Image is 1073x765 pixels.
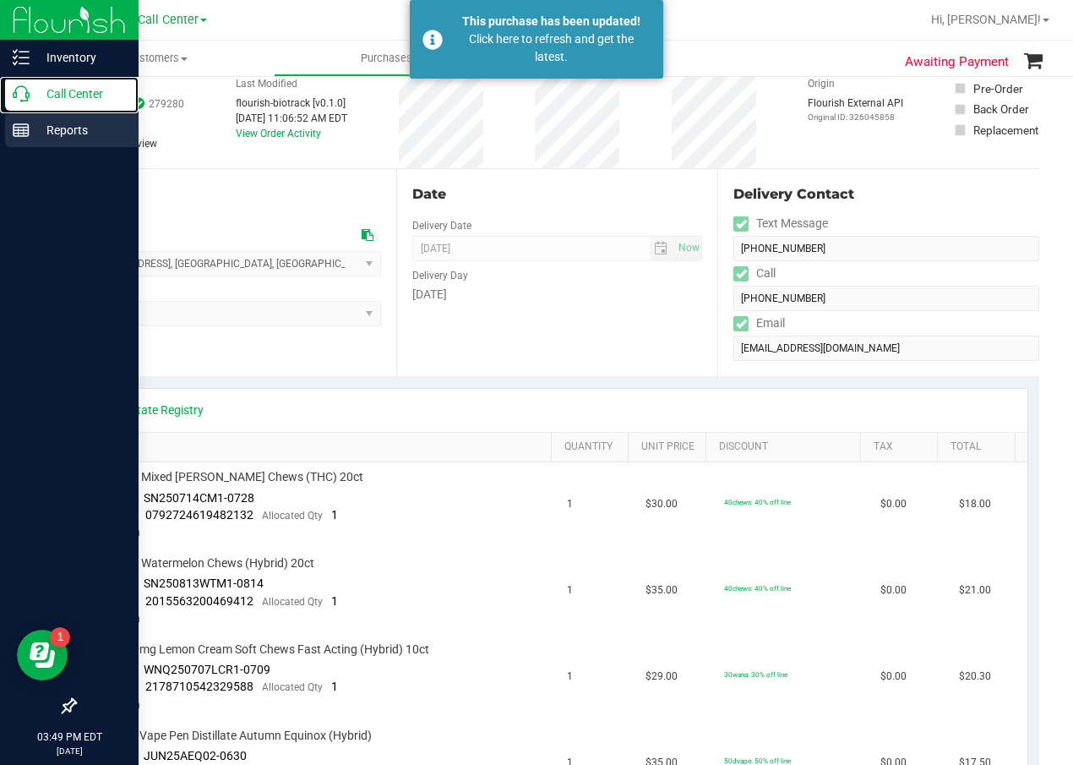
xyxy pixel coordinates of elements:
[13,49,30,66] inline-svg: Inventory
[331,508,338,522] span: 1
[97,728,372,744] span: FT 0.3g Vape Pen Distillate Autumn Equinox (Hybrid)
[452,13,651,30] div: This purchase has been updated!
[880,669,907,685] span: $0.00
[724,757,791,765] span: 50dvape: 50% off line
[30,47,131,68] p: Inventory
[931,13,1041,26] span: Hi, [PERSON_NAME]!
[959,496,991,512] span: $18.00
[102,402,204,418] a: View State Registry
[262,681,323,693] span: Allocated Qty
[30,84,131,104] p: Call Center
[808,76,835,91] label: Origin
[733,236,1039,261] input: Format: (999) 999-9999
[412,184,703,205] div: Date
[973,122,1038,139] div: Replacement
[874,440,931,454] a: Tax
[145,594,253,608] span: 2015563200469412
[905,52,1009,72] span: Awaiting Payment
[138,13,199,27] span: Call Center
[236,111,347,126] div: [DATE] 11:06:52 AM EDT
[733,184,1039,205] div: Delivery Contact
[144,749,247,762] span: JUN25AEQ02-0630
[959,669,991,685] span: $20.30
[724,498,791,506] span: 40chews: 40% off line
[133,96,144,112] span: In Sync
[973,80,1023,97] div: Pre-Order
[733,286,1039,311] input: Format: (999) 999-9999
[645,496,678,512] span: $30.00
[8,729,131,745] p: 03:49 PM EDT
[274,41,507,76] a: Purchases
[950,440,1008,454] a: Total
[236,128,321,139] a: View Order Activity
[880,582,907,598] span: $0.00
[13,122,30,139] inline-svg: Reports
[645,582,678,598] span: $35.00
[362,227,373,244] div: Copy address to clipboard
[567,669,573,685] span: 1
[13,85,30,102] inline-svg: Call Center
[262,596,323,608] span: Allocated Qty
[97,555,314,571] span: HT 5mg Watermelon Chews (Hybrid) 20ct
[567,496,573,512] span: 1
[412,218,471,233] label: Delivery Date
[74,184,381,205] div: Location
[100,440,544,454] a: SKU
[645,669,678,685] span: $29.00
[567,582,573,598] span: 1
[149,96,184,112] span: 279280
[808,111,903,123] p: Original ID: 326045858
[959,582,991,598] span: $21.00
[236,76,297,91] label: Last Modified
[17,630,68,680] iframe: Resource center
[144,491,254,505] span: SN250714CM1-0728
[733,211,828,236] label: Text Message
[236,96,347,111] div: flourish-biotrack [v0.1.0]
[808,96,903,123] div: Flourish External API
[641,440,699,454] a: Unit Price
[412,268,468,283] label: Delivery Day
[724,584,791,593] span: 40chews: 40% off line
[8,745,131,757] p: [DATE]
[97,469,363,485] span: HT 5mg Mixed [PERSON_NAME] Chews (THC) 20ct
[733,261,776,286] label: Call
[30,120,131,140] p: Reports
[41,41,274,76] a: Customers
[452,30,651,66] div: Click here to refresh and get the latest.
[331,680,338,693] span: 1
[724,670,787,679] span: 30wana: 30% off line
[145,680,253,693] span: 2178710542329588
[41,51,274,66] span: Customers
[331,594,338,608] span: 1
[719,440,853,454] a: Discount
[144,576,264,590] span: SN250813WTM1-0814
[97,642,429,658] span: WNA 10mg Lemon Cream Soft Chews Fast Acting (Hybrid) 10ct
[275,51,506,66] span: Purchases
[733,311,785,336] label: Email
[144,663,270,676] span: WNQ250707LCR1-0709
[145,508,253,522] span: 0792724619482132
[564,440,622,454] a: Quantity
[880,496,907,512] span: $0.00
[973,101,1029,117] div: Back Order
[50,627,70,648] iframe: Resource center unread badge
[412,286,703,303] div: [DATE]
[262,510,323,522] span: Allocated Qty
